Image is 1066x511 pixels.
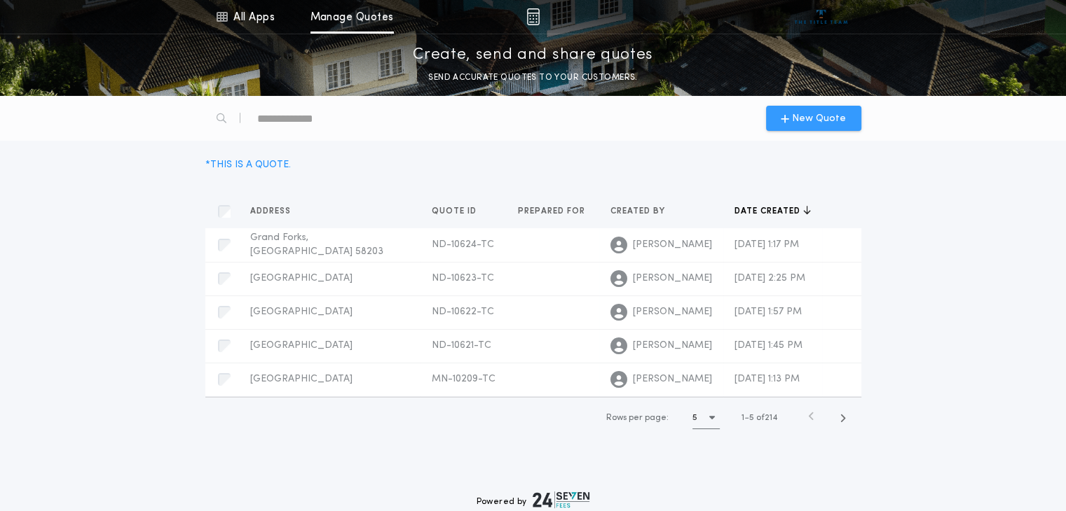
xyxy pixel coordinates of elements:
[633,339,712,353] span: [PERSON_NAME]
[742,414,744,422] span: 1
[518,206,588,217] span: Prepared for
[606,414,669,422] span: Rows per page:
[250,204,301,218] button: Address
[432,206,479,217] span: Quote ID
[533,491,590,508] img: logo
[432,239,494,250] span: ND-10624-TC
[749,414,754,422] span: 5
[250,307,353,317] span: [GEOGRAPHIC_DATA]
[432,273,494,283] span: ND-10623-TC
[477,491,590,508] div: Powered by
[734,204,811,218] button: Date created
[250,374,353,384] span: [GEOGRAPHIC_DATA]
[633,305,712,319] span: [PERSON_NAME]
[756,412,777,424] span: of 214
[734,307,802,317] span: [DATE] 1:57 PM
[692,407,720,429] button: 5
[734,206,803,217] span: Date created
[610,206,668,217] span: Created by
[432,374,496,384] span: MN-10209-TC
[432,204,487,218] button: Quote ID
[692,411,697,425] h1: 5
[766,106,861,131] button: New Quote
[734,273,805,283] span: [DATE] 2:25 PM
[734,340,802,351] span: [DATE] 1:45 PM
[432,307,494,317] span: ND-10622-TC
[250,206,294,217] span: Address
[250,232,383,257] span: Grand Forks, [GEOGRAPHIC_DATA] 58203
[734,239,799,250] span: [DATE] 1:17 PM
[526,8,540,25] img: img
[795,10,847,24] img: vs-icon
[428,71,637,85] p: SEND ACCURATE QUOTES TO YOUR CUSTOMERS.
[633,372,712,386] span: [PERSON_NAME]
[792,111,846,126] span: New Quote
[610,204,676,218] button: Created by
[633,272,712,286] span: [PERSON_NAME]
[432,340,491,351] span: ND-10621-TC
[413,44,653,66] p: Create, send and share quotes
[250,273,353,283] span: [GEOGRAPHIC_DATA]
[633,238,712,252] span: [PERSON_NAME]
[205,157,291,172] div: * THIS IS A QUOTE.
[734,374,800,384] span: [DATE] 1:13 PM
[250,340,353,351] span: [GEOGRAPHIC_DATA]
